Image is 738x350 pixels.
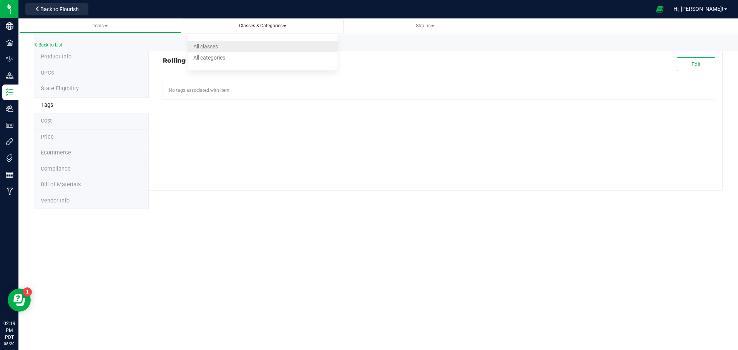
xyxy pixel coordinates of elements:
[92,23,108,28] span: Items
[193,43,218,50] span: All classes
[8,289,31,312] iframe: Resource center
[25,3,88,15] button: Back to Flourish
[41,53,71,60] span: Product Info
[3,341,15,347] p: 08/20
[3,320,15,341] p: 02:19 PM PDT
[651,2,668,17] span: Open Ecommerce Menu
[34,42,62,48] a: Back to List
[6,72,13,80] inline-svg: Distribution
[23,287,32,297] iframe: Resource center unread badge
[41,85,79,92] span: Tag
[163,57,433,64] h3: Rolling Papers | Lollipot | + [MEDICAL_DATA] Booklet
[6,138,13,146] inline-svg: Integrations
[40,6,79,12] span: Back to Flourish
[6,171,13,179] inline-svg: Reports
[41,118,52,124] span: Cost
[6,22,13,30] inline-svg: Company
[41,166,71,172] span: Compliance
[6,154,13,162] inline-svg: Tags
[41,134,54,140] span: Price
[416,23,434,28] span: Strains
[6,88,13,96] inline-svg: Inventory
[6,121,13,129] inline-svg: User Roles
[6,105,13,113] inline-svg: Users
[239,23,286,28] span: Classes & Categories
[41,181,81,188] span: Bill of Materials
[169,87,229,94] span: No tags associated with item
[41,70,54,76] span: Tag
[41,102,53,108] span: Tag
[6,39,13,46] inline-svg: Facilities
[41,149,71,156] span: Ecommerce
[677,57,715,71] button: Edit
[6,55,13,63] inline-svg: Configuration
[673,6,723,12] span: Hi, [PERSON_NAME]!
[6,187,13,195] inline-svg: Manufacturing
[691,61,701,67] span: Edit
[41,197,70,204] span: Vendor Info
[193,55,225,61] span: All categories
